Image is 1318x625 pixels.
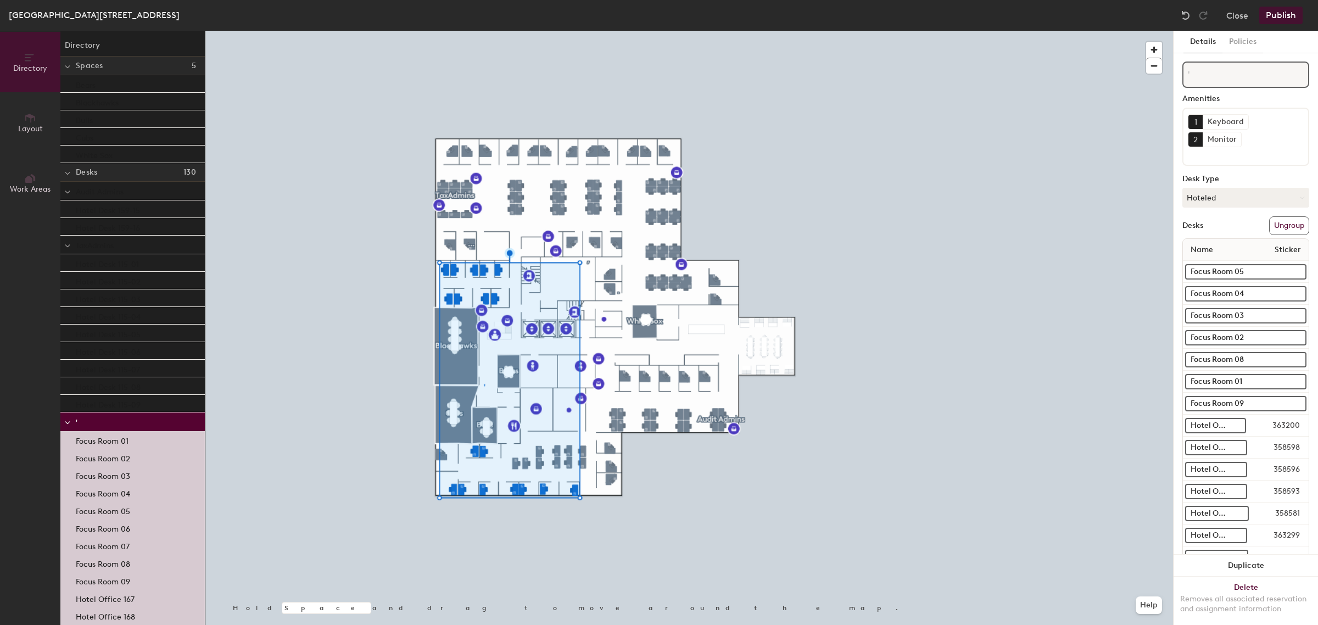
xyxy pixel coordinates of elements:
p: Focus Room 07 [76,539,130,551]
span: TaxAdmins [76,241,114,250]
button: Hoteled [1182,188,1309,208]
button: 2 [1188,132,1203,147]
button: Help [1136,596,1162,614]
input: Unnamed desk [1185,440,1247,455]
input: Unnamed desk [1185,418,1246,433]
span: Name [1185,240,1219,260]
p: Hotel Desk 115-04 [76,309,141,322]
div: Monitor [1203,132,1241,147]
input: Unnamed desk [1185,462,1247,477]
p: Hotel Desk 115-07 [76,362,140,375]
p: Focus Room 02 [76,451,130,464]
span: ' [76,418,77,427]
img: Redo [1198,10,1209,21]
p: Bears [76,77,96,90]
span: 363200 [1246,420,1306,432]
span: 363201 [1248,551,1306,563]
p: Hotel Desk 115-06 [76,344,141,357]
button: Publish [1259,7,1303,24]
h1: Directory [60,40,205,57]
p: Focus Room 05 [76,504,130,516]
span: 130 [183,168,196,177]
input: Unnamed desk [1185,484,1247,499]
span: Audit Admins [76,187,124,197]
p: Hotel Desk 115-08 [76,380,141,392]
p: Focus Room 01 [76,433,129,446]
p: Hotel Desk 159-15 [76,203,140,215]
button: Ungroup [1269,216,1309,235]
p: Hotel Desk 115-02 [76,274,141,287]
div: Desk Type [1182,175,1309,183]
button: Policies [1222,31,1263,53]
p: Hotel Desk 115-09 [76,397,141,410]
input: Unnamed desk [1185,286,1306,302]
p: Focus Room 08 [76,556,130,569]
span: 358598 [1247,442,1306,454]
p: Hotel Office 168 [76,609,135,622]
span: 2 [1193,134,1198,146]
input: Unnamed desk [1185,264,1306,280]
img: Undo [1180,10,1191,21]
input: Unnamed desk [1185,396,1306,411]
button: 1 [1188,115,1203,129]
p: Focus Room 06 [76,521,130,534]
span: 358596 [1247,464,1306,476]
p: Hotel Desk 115-01 [76,256,139,269]
input: Unnamed desk [1185,330,1306,345]
div: [GEOGRAPHIC_DATA][STREET_ADDRESS] [9,8,180,22]
span: 1 [1194,116,1197,128]
p: Hotel Office 167 [76,591,135,604]
span: Desks [76,168,97,177]
input: Unnamed desk [1185,308,1306,323]
p: Hotel Desk 115-05 [76,327,141,339]
button: DeleteRemoves all associated reservation and assignment information [1174,577,1318,625]
div: Amenities [1182,94,1309,103]
div: Keyboard [1203,115,1248,129]
span: 358581 [1249,507,1306,520]
input: Unnamed desk [1185,528,1247,543]
p: Focus Room 09 [76,574,130,587]
button: Details [1183,31,1222,53]
span: Sticker [1269,240,1306,260]
span: 5 [192,62,196,70]
span: 363299 [1247,529,1306,542]
p: Bulls [76,113,93,125]
p: Blackhawks [76,95,119,108]
span: Work Areas [10,185,51,194]
p: Hotel Desk 159-16 [76,220,140,233]
p: Focus Room 03 [76,468,130,481]
input: Unnamed desk [1185,352,1306,367]
div: Removes all associated reservation and assignment information [1180,594,1311,614]
span: Directory [13,64,47,73]
span: Layout [18,124,43,133]
p: Hotel Desk 115-03 [76,292,141,304]
span: 358593 [1247,486,1306,498]
button: Close [1226,7,1248,24]
div: Desks [1182,221,1203,230]
p: White Sox [76,148,113,160]
input: Unnamed desk [1185,374,1306,389]
input: Unnamed desk [1185,506,1249,521]
input: Unnamed desk [1185,550,1248,565]
p: Focus Room 04 [76,486,130,499]
button: Duplicate [1174,555,1318,577]
p: Cubs [76,130,93,143]
span: Spaces [76,62,103,70]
